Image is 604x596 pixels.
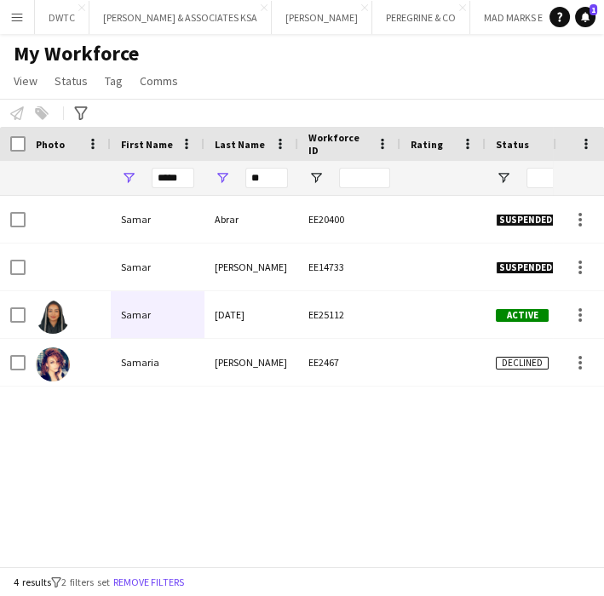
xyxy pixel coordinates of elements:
button: [PERSON_NAME] & ASSOCIATES KSA [89,1,272,34]
span: Last Name [215,138,265,151]
span: View [14,73,37,89]
span: Suspended [496,214,555,226]
a: Tag [98,70,129,92]
div: Samar [111,291,204,338]
input: Workforce ID Filter Input [339,168,390,188]
button: DWTC [35,1,89,34]
span: Photo [36,138,65,151]
span: 2 filters set [61,576,110,588]
a: View [7,70,44,92]
span: Rating [411,138,443,151]
button: Open Filter Menu [215,170,230,186]
button: Open Filter Menu [308,170,324,186]
input: Last Name Filter Input [245,168,288,188]
button: Open Filter Menu [121,170,136,186]
span: Suspended [496,261,555,274]
div: EE14733 [298,244,400,290]
input: Status Filter Input [526,168,578,188]
div: EE2467 [298,339,400,386]
a: Comms [133,70,185,92]
button: Open Filter Menu [496,170,511,186]
div: Samaria [111,339,204,386]
span: Status [496,138,529,151]
span: My Workforce [14,41,139,66]
span: 1 [590,4,597,15]
div: EE20400 [298,196,400,243]
span: Status [55,73,88,89]
a: 1 [575,7,595,27]
button: [PERSON_NAME] [272,1,372,34]
img: Samar Ramadan [36,300,70,334]
span: Tag [105,73,123,89]
button: PEREGRINE & CO [372,1,470,34]
span: Comms [140,73,178,89]
button: Remove filters [110,573,187,592]
span: Active [496,309,549,322]
div: [PERSON_NAME] [204,339,298,386]
app-action-btn: Advanced filters [71,103,91,123]
span: Declined [496,357,549,370]
div: EE25112 [298,291,400,338]
span: Workforce ID [308,131,370,157]
div: Samar [111,196,204,243]
div: Samar [111,244,204,290]
input: First Name Filter Input [152,168,194,188]
div: [DATE] [204,291,298,338]
a: Status [48,70,95,92]
div: [PERSON_NAME] [204,244,298,290]
div: Abrar [204,196,298,243]
span: First Name [121,138,173,151]
button: MAD MARKS EVENTS [470,1,585,34]
img: Samaria Miranda [36,347,70,381]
